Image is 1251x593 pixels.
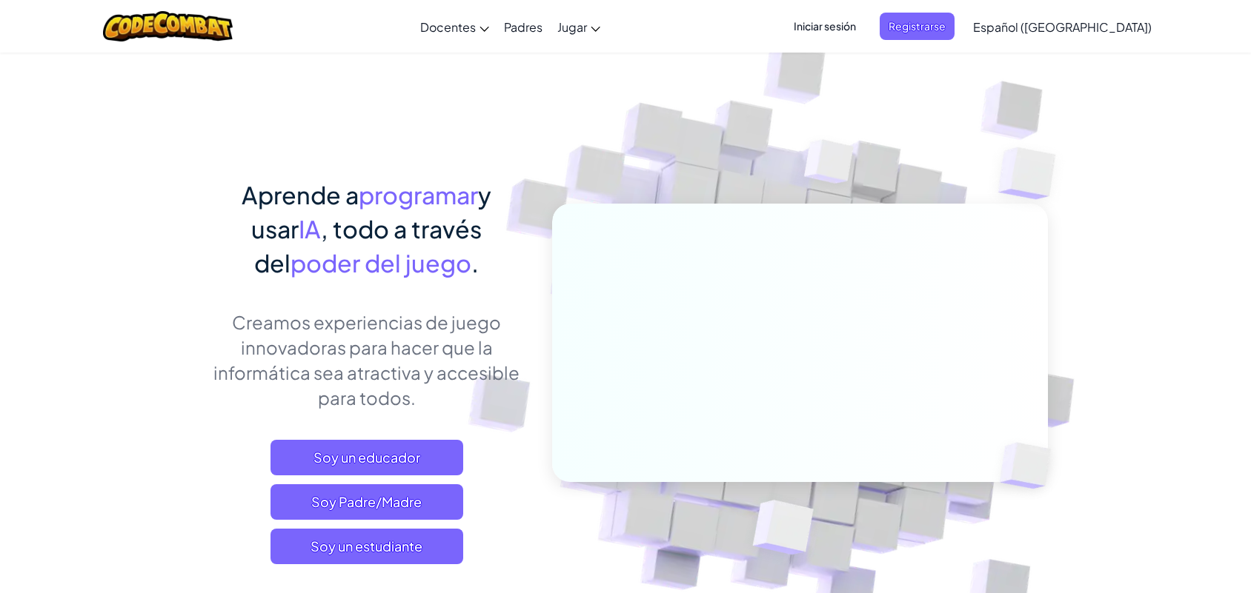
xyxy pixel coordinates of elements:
[311,537,422,555] font: Soy un estudiante
[291,248,471,278] font: poder del juego
[213,311,520,409] font: Creamos experiencias de juego innovadoras para hacer que la informática sea atractiva y accesible...
[504,19,542,35] font: Padres
[880,13,955,40] button: Registrarse
[103,11,233,41] img: Logotipo de CodeCombat
[313,449,420,466] font: Soy un educador
[497,7,550,47] a: Padres
[557,19,587,35] font: Jugar
[966,7,1159,47] a: Español ([GEOGRAPHIC_DATA])
[299,214,321,244] font: IA
[717,469,849,592] img: Cubos superpuestos
[969,111,1097,236] img: Cubos superpuestos
[413,7,497,47] a: Docentes
[420,19,476,35] font: Docentes
[242,180,359,210] font: Aprende a
[471,248,479,278] font: .
[889,19,946,33] font: Registrarse
[271,484,463,520] a: Soy Padre/Madre
[973,19,1152,35] font: Español ([GEOGRAPHIC_DATA])
[271,440,463,475] a: Soy un educador
[777,110,883,221] img: Cubos superpuestos
[794,19,856,33] font: Iniciar sesión
[311,493,422,510] font: Soy Padre/Madre
[254,214,482,278] font: , todo a través del
[550,7,608,47] a: Jugar
[785,13,865,40] button: Iniciar sesión
[359,180,478,210] font: programar
[271,529,463,564] button: Soy un estudiante
[975,412,1086,520] img: Cubos superpuestos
